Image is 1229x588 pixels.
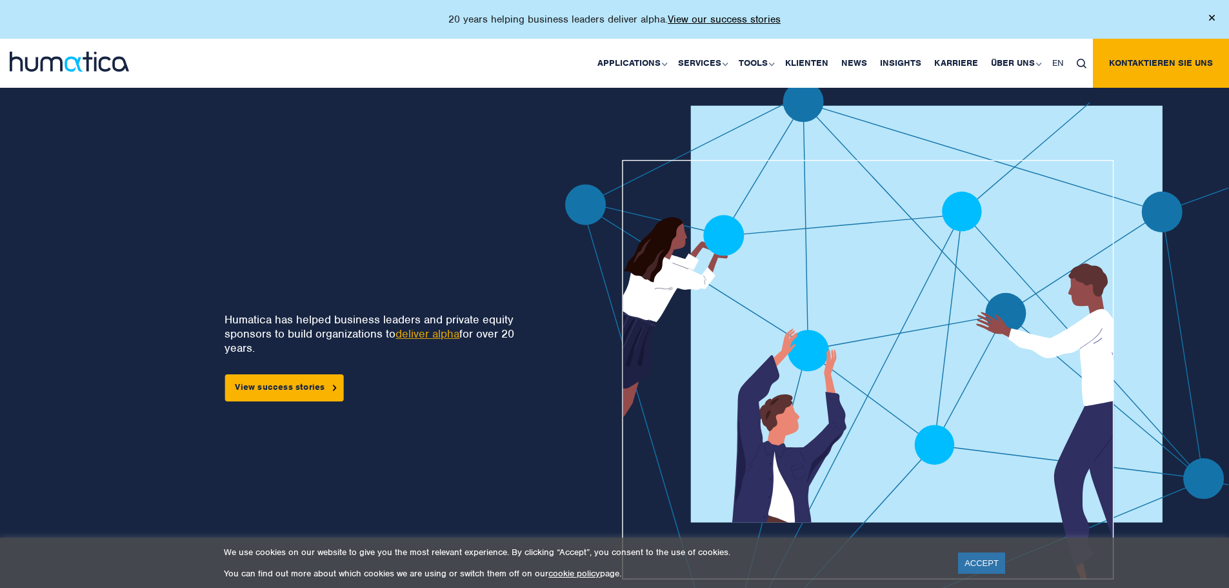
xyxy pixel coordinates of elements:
a: Applications [591,39,672,88]
p: You can find out more about which cookies we are using or switch them off on our page. [224,568,942,579]
p: 20 years helping business leaders deliver alpha. [448,13,781,26]
img: logo [10,52,129,72]
img: arrowicon [333,385,337,390]
img: search_icon [1077,59,1086,68]
a: cookie policy [548,568,600,579]
a: Insights [874,39,928,88]
p: We use cookies on our website to give you the most relevant experience. By clicking “Accept”, you... [224,547,942,558]
a: deliver alpha [395,327,459,341]
a: ACCEPT [958,553,1005,574]
p: Humatica has helped business leaders and private equity sponsors to build organizations to for ov... [225,312,523,355]
a: Über uns [984,39,1046,88]
span: EN [1052,57,1064,68]
a: News [835,39,874,88]
a: Services [672,39,732,88]
a: Klienten [779,39,835,88]
a: View our success stories [668,13,781,26]
a: Tools [732,39,779,88]
a: Kontaktieren Sie uns [1093,39,1229,88]
a: EN [1046,39,1070,88]
a: Karriere [928,39,984,88]
a: View success stories [225,374,343,401]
